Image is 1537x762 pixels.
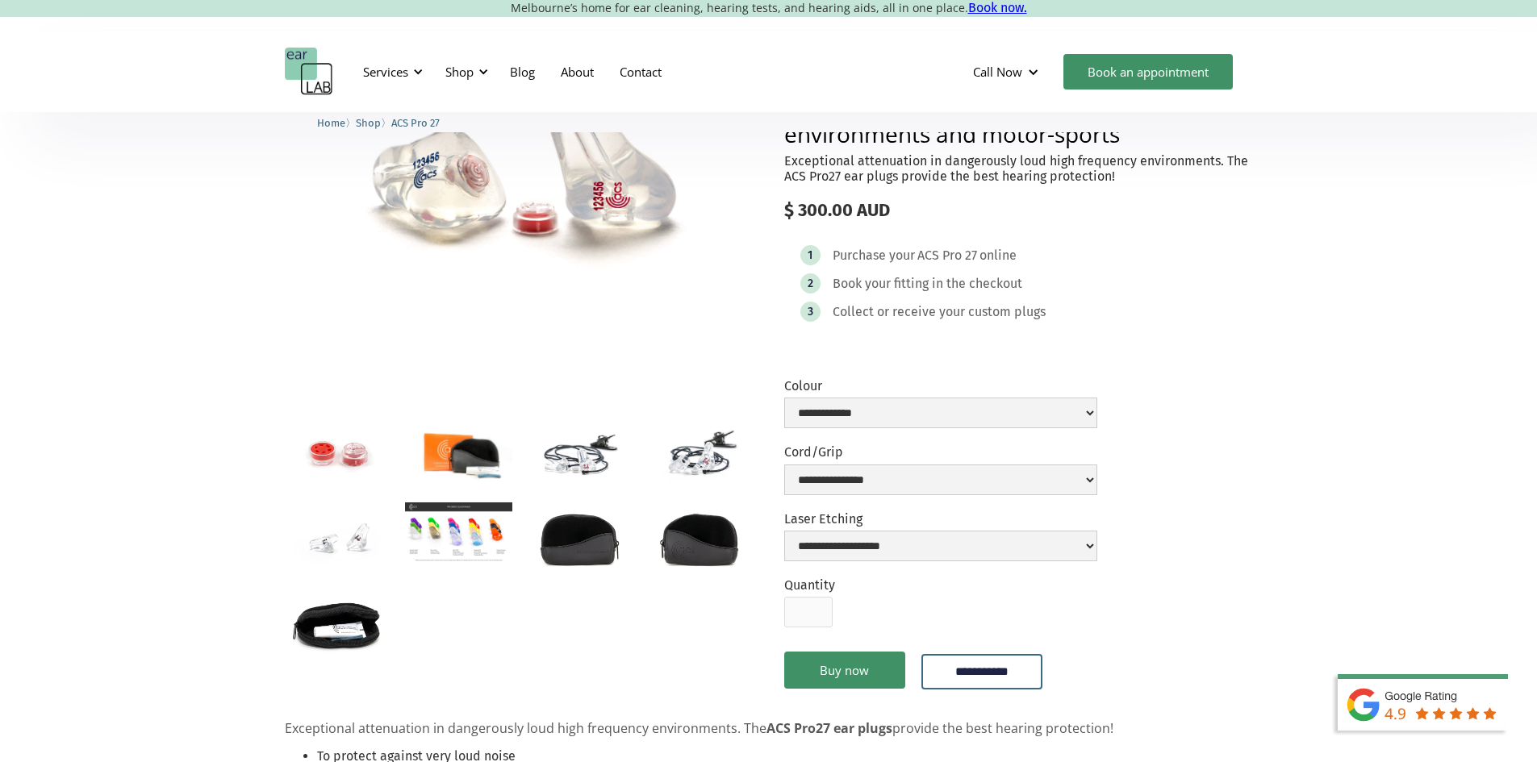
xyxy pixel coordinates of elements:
label: Cord/Grip [784,444,1097,460]
a: Shop [356,115,381,130]
label: Colour [784,378,1097,393]
a: ACS Pro 27 [391,115,440,130]
div: Call Now [960,48,1055,96]
div: online [979,248,1017,264]
a: open lightbox [645,418,753,489]
a: home [285,48,333,96]
a: open lightbox [285,586,392,657]
div: Book your fitting in the checkout [833,276,1022,292]
div: ACS Pro 27 [917,248,977,264]
a: About [548,48,607,95]
h2: Ideal for extreme noisy industry environments and motor-sports [784,100,1253,145]
a: open lightbox [525,418,633,489]
p: Exceptional attenuation in dangerously loud high frequency environments. The ACS Pro27 ear plugs ... [784,153,1253,184]
span: Home [317,117,345,129]
div: Shop [445,64,474,80]
div: Purchase your [833,248,915,264]
strong: ACS Pro27 ear plugs [766,719,892,737]
li: 〉 [317,115,356,131]
span: Shop [356,117,381,129]
div: Collect or receive your custom plugs [833,304,1046,320]
a: open lightbox [645,502,753,573]
li: 〉 [356,115,391,131]
a: Contact [607,48,675,95]
a: Blog [497,48,548,95]
a: open lightbox [285,19,754,341]
span: ACS Pro 27 [391,117,440,129]
div: Call Now [973,64,1022,80]
a: open lightbox [405,418,512,489]
p: Exceptional attenuation in dangerously loud high frequency environments. The provide the best hea... [285,721,1253,736]
label: Laser Etching [784,511,1097,527]
label: Quantity [784,577,835,593]
div: Services [363,64,408,80]
div: $ 300.00 AUD [784,200,1253,221]
div: 2 [808,277,813,289]
a: open lightbox [285,502,392,573]
a: open lightbox [405,502,512,563]
a: Buy now [784,652,905,689]
a: Home [317,115,345,130]
div: 3 [808,306,813,318]
img: ACS Pro 27 [285,19,754,341]
a: Book an appointment [1063,54,1233,90]
a: open lightbox [525,502,633,573]
div: Shop [436,48,493,96]
a: open lightbox [285,418,392,489]
div: Services [353,48,428,96]
div: 1 [808,249,812,261]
